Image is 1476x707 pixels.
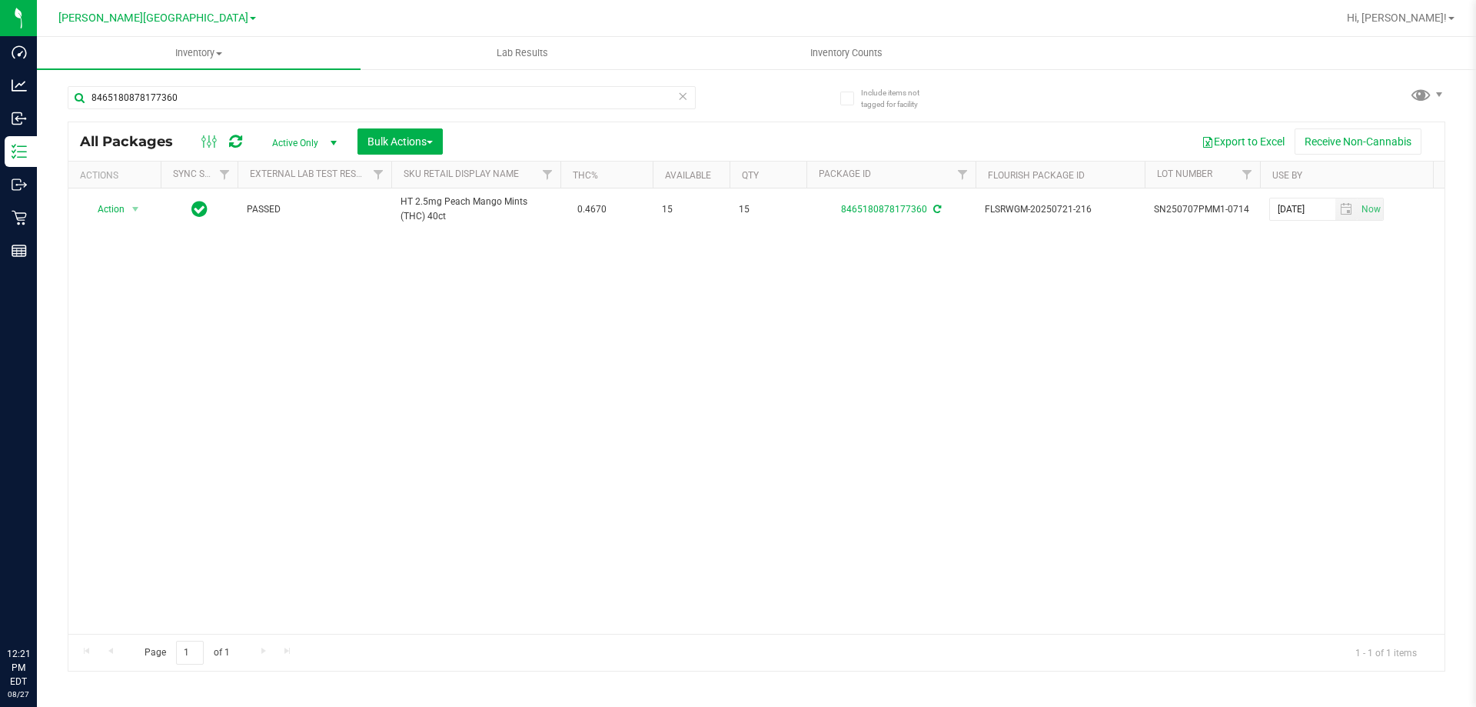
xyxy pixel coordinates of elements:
[131,641,242,665] span: Page of 1
[985,202,1135,217] span: FLSRWGM-20250721-216
[1358,198,1383,220] span: select
[1358,198,1384,221] span: Set Current date
[58,12,248,25] span: [PERSON_NAME][GEOGRAPHIC_DATA]
[570,198,614,221] span: 0.4670
[1154,202,1251,217] span: SN250707PMM1-0714
[1343,641,1429,664] span: 1 - 1 of 1 items
[361,37,684,69] a: Lab Results
[739,202,797,217] span: 15
[12,210,27,225] inline-svg: Retail
[191,198,208,220] span: In Sync
[931,204,941,215] span: Sync from Compliance System
[357,128,443,155] button: Bulk Actions
[1347,12,1447,24] span: Hi, [PERSON_NAME]!
[250,168,371,179] a: External Lab Test Result
[819,168,871,179] a: Package ID
[12,45,27,60] inline-svg: Dashboard
[80,170,155,181] div: Actions
[15,584,61,630] iframe: Resource center
[1157,168,1212,179] a: Lot Number
[950,162,976,188] a: Filter
[404,168,519,179] a: Sku Retail Display Name
[212,162,238,188] a: Filter
[68,86,696,109] input: Search Package ID, Item Name, SKU, Lot or Part Number...
[1192,128,1295,155] button: Export to Excel
[45,582,64,600] iframe: Resource center unread badge
[173,168,232,179] a: Sync Status
[1272,170,1302,181] a: Use By
[12,144,27,159] inline-svg: Inventory
[573,170,598,181] a: THC%
[126,198,145,220] span: select
[790,46,903,60] span: Inventory Counts
[1335,198,1358,220] span: select
[677,86,688,106] span: Clear
[12,111,27,126] inline-svg: Inbound
[535,162,560,188] a: Filter
[12,243,27,258] inline-svg: Reports
[861,87,938,110] span: Include items not tagged for facility
[7,647,30,689] p: 12:21 PM EDT
[662,202,720,217] span: 15
[7,689,30,700] p: 08/27
[84,198,125,220] span: Action
[476,46,569,60] span: Lab Results
[841,204,927,215] a: 8465180878177360
[684,37,1008,69] a: Inventory Counts
[80,133,188,150] span: All Packages
[742,170,759,181] a: Qty
[247,202,382,217] span: PASSED
[367,135,433,148] span: Bulk Actions
[37,37,361,69] a: Inventory
[988,170,1085,181] a: Flourish Package ID
[1295,128,1421,155] button: Receive Non-Cannabis
[176,641,204,665] input: 1
[665,170,711,181] a: Available
[1235,162,1260,188] a: Filter
[12,78,27,93] inline-svg: Analytics
[366,162,391,188] a: Filter
[401,195,551,224] span: HT 2.5mg Peach Mango Mints (THC) 40ct
[37,46,361,60] span: Inventory
[12,177,27,192] inline-svg: Outbound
